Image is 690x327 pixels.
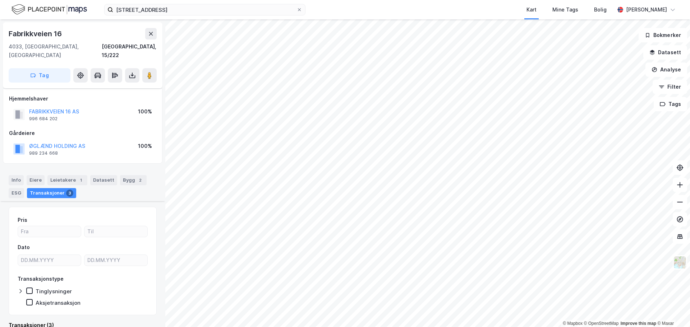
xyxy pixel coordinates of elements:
div: 1 [77,177,84,184]
div: 100% [138,107,152,116]
input: DD.MM.YYYY [84,255,147,266]
input: Fra [18,226,81,237]
div: Pris [18,216,27,224]
div: [PERSON_NAME] [626,5,667,14]
div: Eiere [27,175,45,185]
div: Gårdeiere [9,129,156,137]
div: Leietakere [47,175,87,185]
div: Datasett [90,175,117,185]
div: Bolig [594,5,607,14]
div: [GEOGRAPHIC_DATA], 15/222 [102,42,157,60]
button: Filter [653,80,687,94]
input: Til [84,226,147,237]
input: DD.MM.YYYY [18,255,81,266]
div: Dato [18,243,30,252]
div: Tinglysninger [36,288,72,295]
div: Bygg [120,175,147,185]
div: 4033, [GEOGRAPHIC_DATA], [GEOGRAPHIC_DATA] [9,42,102,60]
a: OpenStreetMap [584,321,619,326]
button: Datasett [643,45,687,60]
div: 100% [138,142,152,150]
button: Tag [9,68,70,83]
div: Fabrikkveien 16 [9,28,63,39]
div: 996 684 202 [29,116,57,122]
button: Analyse [645,62,687,77]
div: Hjemmelshaver [9,94,156,103]
div: Kart [526,5,537,14]
input: Søk på adresse, matrikkel, gårdeiere, leietakere eller personer [113,4,296,15]
div: ESG [9,188,24,198]
button: Bokmerker [639,28,687,42]
iframe: Chat Widget [654,293,690,327]
a: Mapbox [563,321,583,326]
img: Z [673,256,687,269]
img: logo.f888ab2527a4732fd821a326f86c7f29.svg [11,3,87,16]
div: Transaksjoner [27,188,76,198]
div: 3 [66,190,73,197]
div: Transaksjonstype [18,275,64,283]
div: 2 [137,177,144,184]
div: Info [9,175,24,185]
div: Aksjetransaksjon [36,299,80,306]
div: 989 234 668 [29,150,58,156]
button: Tags [654,97,687,111]
div: Mine Tags [552,5,578,14]
a: Improve this map [621,321,656,326]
